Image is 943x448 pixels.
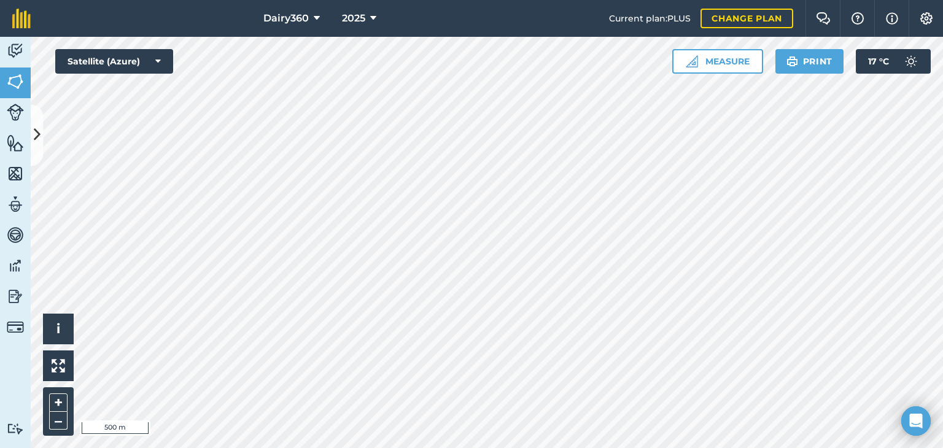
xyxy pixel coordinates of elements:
[786,54,798,69] img: svg+xml;base64,PHN2ZyB4bWxucz0iaHR0cDovL3d3dy53My5vcmcvMjAwMC9zdmciIHdpZHRoPSIxOSIgaGVpZ2h0PSIyNC...
[700,9,793,28] a: Change plan
[52,359,65,373] img: Four arrows, one pointing top left, one top right, one bottom right and the last bottom left
[7,72,24,91] img: svg+xml;base64,PHN2ZyB4bWxucz0iaHR0cDovL3d3dy53My5vcmcvMjAwMC9zdmciIHdpZHRoPSI1NiIgaGVpZ2h0PSI2MC...
[7,104,24,121] img: svg+xml;base64,PD94bWwgdmVyc2lvbj0iMS4wIiBlbmNvZGluZz0idXRmLTgiPz4KPCEtLSBHZW5lcmF0b3I6IEFkb2JlIE...
[7,134,24,152] img: svg+xml;base64,PHN2ZyB4bWxucz0iaHR0cDovL3d3dy53My5vcmcvMjAwMC9zdmciIHdpZHRoPSI1NiIgaGVpZ2h0PSI2MC...
[7,319,24,336] img: svg+xml;base64,PD94bWwgdmVyc2lvbj0iMS4wIiBlbmNvZGluZz0idXRmLTgiPz4KPCEtLSBHZW5lcmF0b3I6IEFkb2JlIE...
[816,12,831,25] img: Two speech bubbles overlapping with the left bubble in the forefront
[886,11,898,26] img: svg+xml;base64,PHN2ZyB4bWxucz0iaHR0cDovL3d3dy53My5vcmcvMjAwMC9zdmciIHdpZHRoPSIxNyIgaGVpZ2h0PSIxNy...
[686,55,698,68] img: Ruler icon
[342,11,365,26] span: 2025
[672,49,763,74] button: Measure
[868,49,889,74] span: 17 ° C
[263,11,309,26] span: Dairy360
[43,314,74,344] button: i
[850,12,865,25] img: A question mark icon
[609,12,691,25] span: Current plan : PLUS
[7,257,24,275] img: svg+xml;base64,PD94bWwgdmVyc2lvbj0iMS4wIiBlbmNvZGluZz0idXRmLTgiPz4KPCEtLSBHZW5lcmF0b3I6IEFkb2JlIE...
[7,423,24,434] img: svg+xml;base64,PD94bWwgdmVyc2lvbj0iMS4wIiBlbmNvZGluZz0idXRmLTgiPz4KPCEtLSBHZW5lcmF0b3I6IEFkb2JlIE...
[856,49,931,74] button: 17 °C
[7,42,24,60] img: svg+xml;base64,PD94bWwgdmVyc2lvbj0iMS4wIiBlbmNvZGluZz0idXRmLTgiPz4KPCEtLSBHZW5lcmF0b3I6IEFkb2JlIE...
[12,9,31,28] img: fieldmargin Logo
[775,49,844,74] button: Print
[49,412,68,430] button: –
[7,195,24,214] img: svg+xml;base64,PD94bWwgdmVyc2lvbj0iMS4wIiBlbmNvZGluZz0idXRmLTgiPz4KPCEtLSBHZW5lcmF0b3I6IEFkb2JlIE...
[7,287,24,306] img: svg+xml;base64,PD94bWwgdmVyc2lvbj0iMS4wIiBlbmNvZGluZz0idXRmLTgiPz4KPCEtLSBHZW5lcmF0b3I6IEFkb2JlIE...
[7,226,24,244] img: svg+xml;base64,PD94bWwgdmVyc2lvbj0iMS4wIiBlbmNvZGluZz0idXRmLTgiPz4KPCEtLSBHZW5lcmF0b3I6IEFkb2JlIE...
[56,321,60,336] span: i
[49,393,68,412] button: +
[919,12,934,25] img: A cog icon
[55,49,173,74] button: Satellite (Azure)
[899,49,923,74] img: svg+xml;base64,PD94bWwgdmVyc2lvbj0iMS4wIiBlbmNvZGluZz0idXRmLTgiPz4KPCEtLSBHZW5lcmF0b3I6IEFkb2JlIE...
[7,164,24,183] img: svg+xml;base64,PHN2ZyB4bWxucz0iaHR0cDovL3d3dy53My5vcmcvMjAwMC9zdmciIHdpZHRoPSI1NiIgaGVpZ2h0PSI2MC...
[901,406,931,436] div: Open Intercom Messenger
